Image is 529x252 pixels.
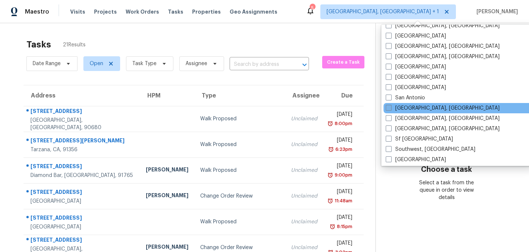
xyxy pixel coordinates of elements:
[30,146,134,153] div: Tarzana, CA, 91356
[386,74,446,81] label: [GEOGRAPHIC_DATA]
[285,85,323,106] th: Assignee
[335,223,352,230] div: 8:15pm
[386,22,500,29] label: [GEOGRAPHIC_DATA], [GEOGRAPHIC_DATA]
[192,8,221,15] span: Properties
[33,60,61,67] span: Date Range
[330,223,335,230] img: Overdue Alarm Icon
[386,146,475,153] label: Southwest, [GEOGRAPHIC_DATA]
[327,171,333,179] img: Overdue Alarm Icon
[327,197,333,205] img: Overdue Alarm Icon
[386,115,500,122] label: [GEOGRAPHIC_DATA], [GEOGRAPHIC_DATA]
[326,58,361,67] span: Create a Task
[140,85,194,106] th: HPM
[386,125,500,132] label: [GEOGRAPHIC_DATA], [GEOGRAPHIC_DATA]
[146,166,188,175] div: [PERSON_NAME]
[327,8,439,15] span: [GEOGRAPHIC_DATA], [GEOGRAPHIC_DATA] + 1
[323,85,364,106] th: Due
[70,8,85,15] span: Visits
[386,94,425,102] label: San Antonio
[200,218,279,226] div: Walk Proposed
[386,104,500,112] label: [GEOGRAPHIC_DATA], [GEOGRAPHIC_DATA]
[30,117,134,131] div: [GEOGRAPHIC_DATA], [GEOGRAPHIC_DATA], 90680
[25,8,49,15] span: Maestro
[168,9,183,14] span: Tasks
[329,214,352,223] div: [DATE]
[291,167,317,174] div: Unclaimed
[421,166,472,173] h3: Choose a task
[291,218,317,226] div: Unclaimed
[386,156,446,163] label: [GEOGRAPHIC_DATA]
[200,141,279,148] div: Walk Proposed
[329,136,352,146] div: [DATE]
[411,179,482,201] div: Select a task from the queue in order to view details
[333,171,352,179] div: 9:00pm
[63,41,86,49] span: 21 Results
[299,60,310,70] button: Open
[200,167,279,174] div: Walk Proposed
[333,120,352,127] div: 8:00pm
[30,163,134,172] div: [STREET_ADDRESS]
[30,223,134,231] div: [GEOGRAPHIC_DATA]
[310,4,315,12] div: 5
[230,59,288,70] input: Search by address
[26,41,51,48] h2: Tasks
[200,244,279,251] div: Change Order Review
[30,188,134,198] div: [STREET_ADDRESS]
[194,85,285,106] th: Type
[386,32,446,40] label: [GEOGRAPHIC_DATA]
[327,120,333,127] img: Overdue Alarm Icon
[328,146,334,153] img: Overdue Alarm Icon
[291,244,317,251] div: Unclaimed
[386,43,500,50] label: [GEOGRAPHIC_DATA], [GEOGRAPHIC_DATA]
[291,115,317,123] div: Unclaimed
[386,84,446,91] label: [GEOGRAPHIC_DATA]
[186,60,207,67] span: Assignee
[146,192,188,201] div: [PERSON_NAME]
[132,60,156,67] span: Task Type
[24,85,140,106] th: Address
[386,135,453,143] label: Sf [GEOGRAPHIC_DATA]
[333,197,352,205] div: 11:48am
[94,8,117,15] span: Projects
[329,239,352,249] div: [DATE]
[329,111,352,120] div: [DATE]
[322,56,364,68] button: Create a Task
[386,53,500,60] label: [GEOGRAPHIC_DATA], [GEOGRAPHIC_DATA]
[474,8,518,15] span: [PERSON_NAME]
[230,8,277,15] span: Geo Assignments
[200,192,279,200] div: Change Order Review
[30,137,134,146] div: [STREET_ADDRESS][PERSON_NAME]
[329,162,352,171] div: [DATE]
[30,214,134,223] div: [STREET_ADDRESS]
[291,141,317,148] div: Unclaimed
[126,8,159,15] span: Work Orders
[30,107,134,117] div: [STREET_ADDRESS]
[334,146,352,153] div: 6:23pm
[30,198,134,205] div: [GEOGRAPHIC_DATA]
[386,63,446,71] label: [GEOGRAPHIC_DATA]
[90,60,103,67] span: Open
[30,172,134,179] div: Diamond Bar, [GEOGRAPHIC_DATA], 91765
[30,236,134,245] div: [STREET_ADDRESS]
[329,188,352,197] div: [DATE]
[291,192,317,200] div: Unclaimed
[200,115,279,123] div: Walk Proposed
